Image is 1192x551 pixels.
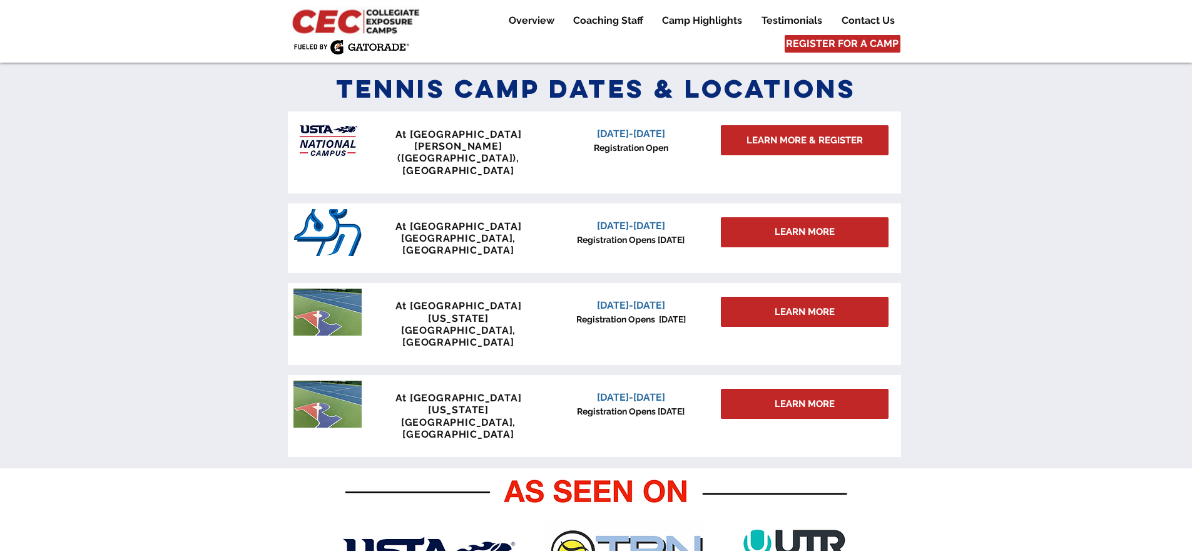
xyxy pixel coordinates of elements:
span: LEARN MORE [775,225,835,239]
a: REGISTER FOR A CAMP [785,35,900,53]
a: LEARN MORE & REGISTER [721,125,889,155]
span: LEARN MORE & REGISTER [746,134,863,147]
span: Registration Opens [DATE] [576,314,686,324]
span: REGISTER FOR A CAMP [786,37,899,51]
span: At [GEOGRAPHIC_DATA] [395,128,522,140]
span: [GEOGRAPHIC_DATA], [GEOGRAPHIC_DATA] [401,416,516,440]
a: Camp Highlights [653,13,751,28]
a: Overview [499,13,563,28]
nav: Site [490,13,904,28]
span: Registration Opens [DATE] [577,235,685,245]
p: Coaching Staff [567,13,649,28]
span: Registration Opens [DATE] [577,406,685,416]
span: At [GEOGRAPHIC_DATA] [395,220,522,232]
a: Coaching Staff [564,13,652,28]
p: Contact Us [835,13,901,28]
img: CEC Logo Primary_edited.jpg [290,6,425,35]
img: San_Diego_Toreros_logo.png [293,209,362,256]
span: At [GEOGRAPHIC_DATA][US_STATE] [395,392,522,416]
p: Camp Highlights [656,13,748,28]
a: Testimonials [752,13,832,28]
img: USTA Campus image_edited.jpg [293,117,362,164]
img: penn tennis courts with logo.jpeg [293,289,362,336]
span: [GEOGRAPHIC_DATA], [GEOGRAPHIC_DATA] [401,232,516,256]
p: Testimonials [755,13,828,28]
span: [DATE]-[DATE] [597,299,665,311]
p: Overview [502,13,561,28]
span: [DATE]-[DATE] [597,391,665,403]
span: LEARN MORE [775,398,835,411]
span: At [GEOGRAPHIC_DATA][US_STATE] [395,300,522,324]
span: [GEOGRAPHIC_DATA], [GEOGRAPHIC_DATA] [401,324,516,348]
div: LEARN MORE [721,217,889,247]
span: Registration Open [594,143,668,153]
span: LEARN MORE [775,306,835,319]
span: [DATE]-[DATE] [597,220,665,232]
a: LEARN MORE [721,389,889,419]
a: Contact Us [832,13,904,28]
span: [DATE]-[DATE] [597,128,665,140]
a: LEARN MORE [721,297,889,327]
span: Tennis Camp Dates & Locations [336,73,857,105]
img: Fueled by Gatorade.png [293,39,409,54]
img: penn tennis courts with logo.jpeg [293,381,362,428]
span: [PERSON_NAME] ([GEOGRAPHIC_DATA]), [GEOGRAPHIC_DATA] [397,140,519,176]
